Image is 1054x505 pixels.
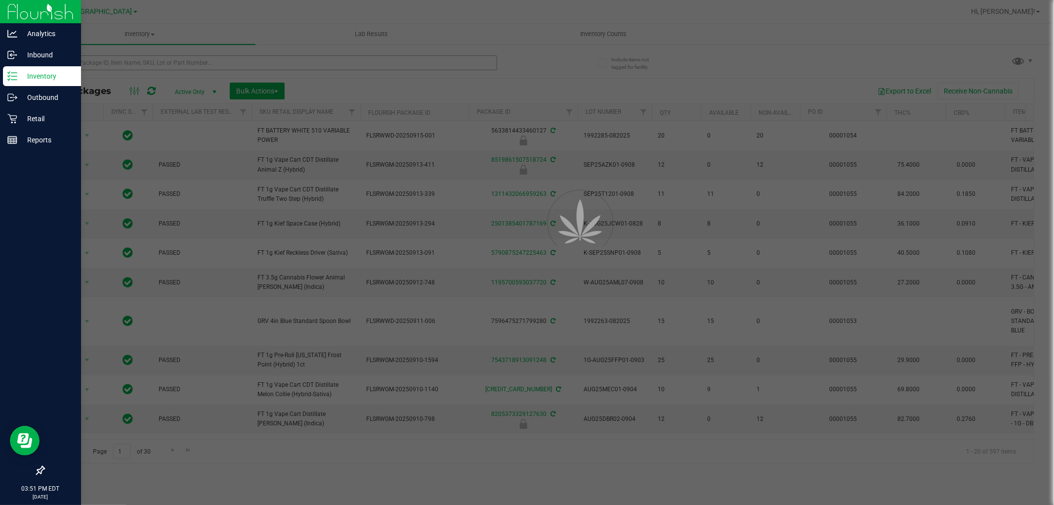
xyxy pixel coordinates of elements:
[17,134,77,146] p: Reports
[7,50,17,60] inline-svg: Inbound
[7,92,17,102] inline-svg: Outbound
[7,135,17,145] inline-svg: Reports
[7,71,17,81] inline-svg: Inventory
[17,49,77,61] p: Inbound
[17,92,77,103] p: Outbound
[17,28,77,40] p: Analytics
[17,113,77,125] p: Retail
[7,114,17,124] inline-svg: Retail
[4,493,77,501] p: [DATE]
[4,484,77,493] p: 03:51 PM EDT
[17,70,77,82] p: Inventory
[7,29,17,39] inline-svg: Analytics
[10,426,40,456] iframe: Resource center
